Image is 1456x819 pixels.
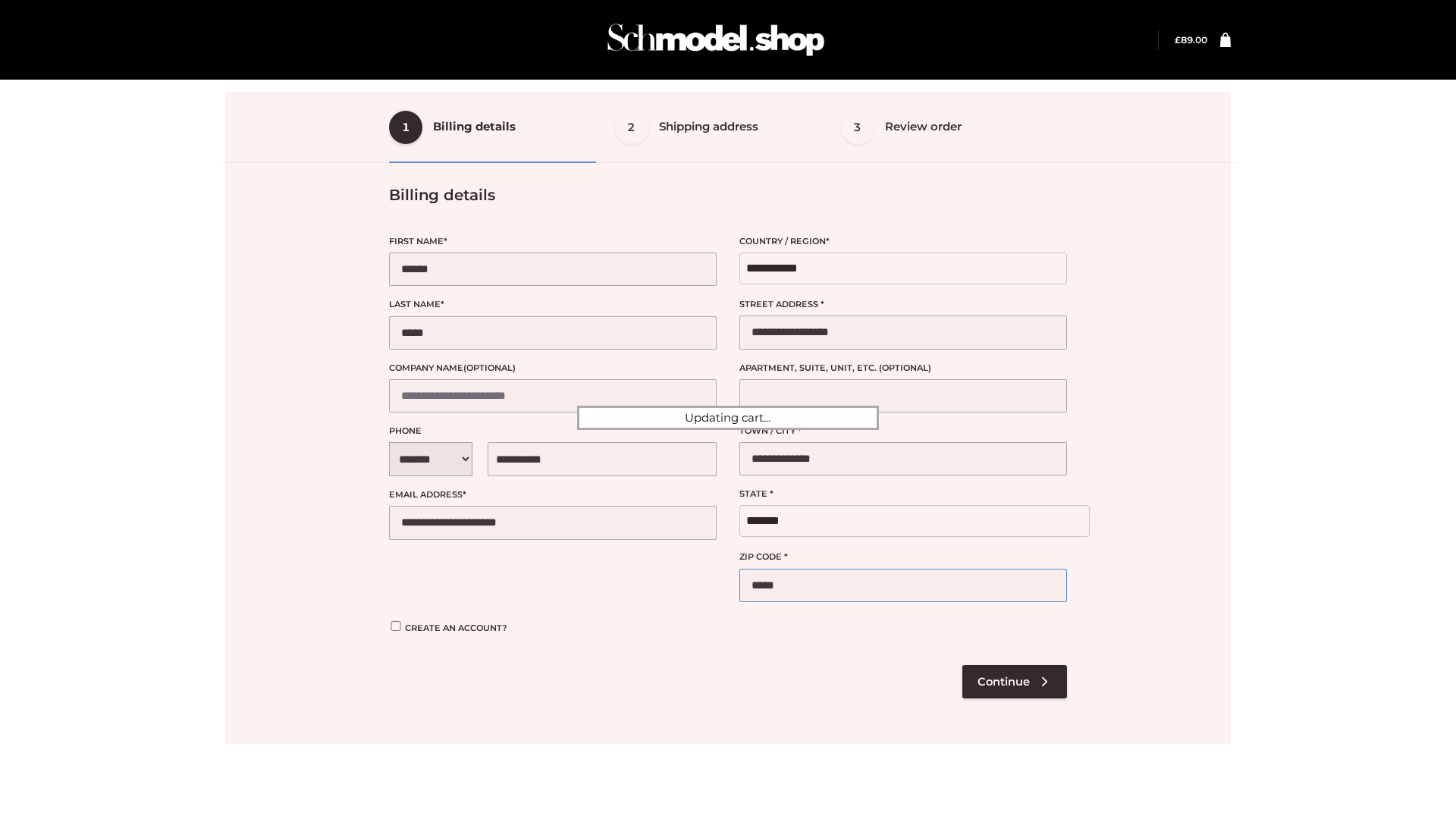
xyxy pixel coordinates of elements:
bdi: 89.00 [1175,34,1207,45]
div: Updating cart... [577,406,879,430]
span: £ [1175,34,1181,45]
a: £89.00 [1175,34,1207,45]
img: Schmodel Admin 964 [602,10,830,70]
